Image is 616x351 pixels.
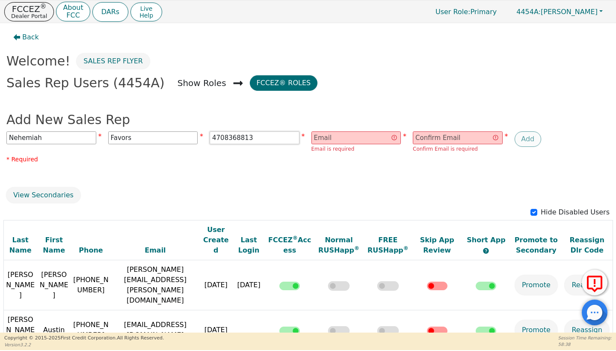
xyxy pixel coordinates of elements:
[37,260,71,310] td: [PERSON_NAME]
[541,207,610,217] p: Hide Disabled Users
[250,75,318,91] button: FCCEZ® Roles
[564,235,610,256] div: Reassign Dlr Code
[11,5,47,13] p: FCCEZ
[6,131,96,144] input: First Name
[516,8,598,16] span: [PERSON_NAME]
[6,235,35,256] div: Last Name
[268,236,311,254] span: FCCEZ Access
[515,320,557,340] button: Promote
[6,54,70,69] h2: Welcome!
[117,335,164,341] span: All Rights Reserved.
[130,3,162,21] button: LiveHelp
[4,2,54,21] button: FCCEZ®Dealer Portal
[415,235,459,256] div: Skip App Review
[139,5,153,12] span: Live
[516,8,541,16] span: 4454A:
[3,310,37,350] td: [PERSON_NAME]
[311,131,401,144] input: Email
[73,245,109,256] div: Phone
[318,236,359,254] span: Normal RUSHapp
[354,245,359,251] sup: ®
[427,3,505,20] a: User Role:Primary
[582,270,607,295] button: Report Error to FCC
[558,335,612,341] p: Session Time Remaining:
[178,77,226,89] span: Show Roles
[108,131,198,144] input: Last Name
[435,8,470,16] span: User Role :
[3,260,37,310] td: [PERSON_NAME]
[37,310,71,350] td: Austin
[71,310,111,350] td: [PHONE_NUMBER]
[467,236,505,244] span: Short App
[4,342,164,348] p: Version 3.2.2
[71,260,111,310] td: [PHONE_NUMBER]
[199,310,232,350] td: [DATE]
[232,260,265,310] td: [DATE]
[565,320,609,340] button: Reassign
[113,245,198,256] div: Email
[403,245,409,251] sup: ®
[39,235,69,256] div: First Name
[199,260,232,310] td: [DATE]
[6,110,610,129] p: Add New Sales Rep
[6,75,165,91] h2: Sales Rep Users (4454A)
[513,235,560,256] div: Promote to Secondary
[413,131,503,144] input: Confirm Email
[22,32,39,42] span: Back
[234,235,263,256] div: Last Login
[515,275,557,295] button: Promote
[507,5,612,18] button: 4454A:[PERSON_NAME]
[311,145,401,153] div: Email is required
[201,225,230,256] div: User Created
[56,2,90,22] button: AboutFCC
[111,260,200,310] td: [PERSON_NAME][EMAIL_ADDRESS][PERSON_NAME][DOMAIN_NAME]
[558,341,612,348] p: 58:38
[427,3,505,20] p: Primary
[4,335,164,342] p: Copyright © 2015- 2025 First Credit Corporation.
[11,13,47,19] p: Dealer Portal
[6,155,610,164] p: * Required
[565,275,609,295] button: Reassign
[293,235,298,241] sup: ®
[92,2,128,22] button: DARs
[6,187,80,203] button: View Secondaries
[63,12,83,19] p: FCC
[210,131,299,144] input: Phone
[139,12,153,19] span: Help
[6,27,46,47] button: Back
[413,145,503,153] div: Confirm Email is required
[77,54,150,69] button: Sales Rep Flyer
[367,236,409,254] span: FREE RUSHapp
[40,3,47,10] sup: ®
[63,4,83,11] p: About
[111,310,200,350] td: [EMAIL_ADDRESS][DOMAIN_NAME]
